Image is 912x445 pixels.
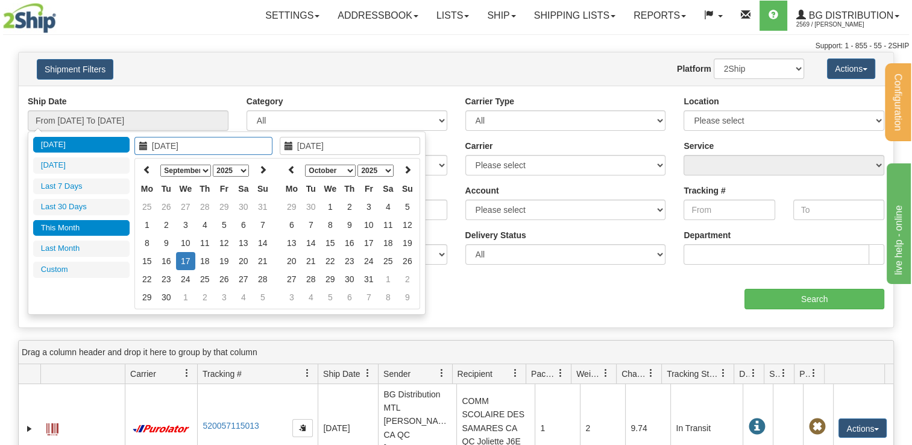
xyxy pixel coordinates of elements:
[806,10,893,21] span: BG Distribution
[684,95,719,107] label: Location
[379,198,398,216] td: 4
[340,216,359,234] td: 9
[282,216,301,234] td: 6
[28,95,67,107] label: Ship Date
[256,1,329,31] a: Settings
[234,252,253,270] td: 20
[379,270,398,288] td: 1
[176,216,195,234] td: 3
[46,418,58,437] a: Label
[321,216,340,234] td: 8
[37,59,113,80] button: Shipment Filters
[3,41,909,51] div: Support: 1 - 855 - 55 - 2SHIP
[796,19,887,31] span: 2569 / [PERSON_NAME]
[357,363,378,383] a: Ship Date filter column settings
[157,234,176,252] td: 9
[33,199,130,215] li: Last 30 Days
[321,234,340,252] td: 15
[478,1,524,31] a: Ship
[19,341,893,364] div: grid grouping header
[379,180,398,198] th: Sa
[176,288,195,306] td: 1
[432,363,452,383] a: Sender filter column settings
[359,216,379,234] td: 10
[157,198,176,216] td: 26
[130,424,192,434] img: 11 - Purolator
[234,288,253,306] td: 4
[301,288,321,306] td: 4
[215,234,234,252] td: 12
[684,140,714,152] label: Service
[137,252,157,270] td: 15
[427,1,478,31] a: Lists
[282,180,301,198] th: Mo
[465,95,514,107] label: Carrier Type
[157,216,176,234] td: 2
[596,363,616,383] a: Weight filter column settings
[340,270,359,288] td: 30
[195,234,215,252] td: 11
[667,368,719,380] span: Tracking Status
[301,198,321,216] td: 30
[398,180,417,198] th: Su
[234,270,253,288] td: 27
[684,200,775,220] input: From
[215,288,234,306] td: 3
[253,270,272,288] td: 28
[398,198,417,216] td: 5
[33,241,130,257] li: Last Month
[301,270,321,288] td: 28
[576,368,602,380] span: Weight
[301,216,321,234] td: 7
[137,288,157,306] td: 29
[203,368,242,380] span: Tracking #
[215,198,234,216] td: 29
[282,252,301,270] td: 20
[282,270,301,288] td: 27
[203,421,259,431] a: 520057115013
[301,252,321,270] td: 21
[621,368,647,380] span: Charge
[739,368,749,380] span: Delivery Status
[359,252,379,270] td: 24
[398,216,417,234] td: 12
[624,1,695,31] a: Reports
[176,198,195,216] td: 27
[195,288,215,306] td: 2
[359,198,379,216] td: 3
[773,363,794,383] a: Shipment Issues filter column settings
[641,363,661,383] a: Charge filter column settings
[827,58,875,79] button: Actions
[744,289,884,309] input: Search
[157,180,176,198] th: Tu
[3,3,56,33] img: logo2569.jpg
[33,262,130,278] li: Custom
[282,198,301,216] td: 29
[340,198,359,216] td: 2
[301,234,321,252] td: 14
[234,198,253,216] td: 30
[458,368,492,380] span: Recipient
[321,180,340,198] th: We
[379,288,398,306] td: 8
[340,288,359,306] td: 6
[195,198,215,216] td: 28
[748,418,765,435] span: In Transit
[787,1,908,31] a: BG Distribution 2569 / [PERSON_NAME]
[340,252,359,270] td: 23
[321,270,340,288] td: 29
[684,185,725,197] label: Tracking #
[137,198,157,216] td: 25
[465,229,526,241] label: Delivery Status
[398,252,417,270] td: 26
[195,252,215,270] td: 18
[157,288,176,306] td: 30
[884,161,911,284] iframe: chat widget
[137,234,157,252] td: 8
[804,363,824,383] a: Pickup Status filter column settings
[885,63,911,141] button: Configuration
[176,180,195,198] th: We
[176,252,195,270] td: 17
[195,180,215,198] th: Th
[253,288,272,306] td: 5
